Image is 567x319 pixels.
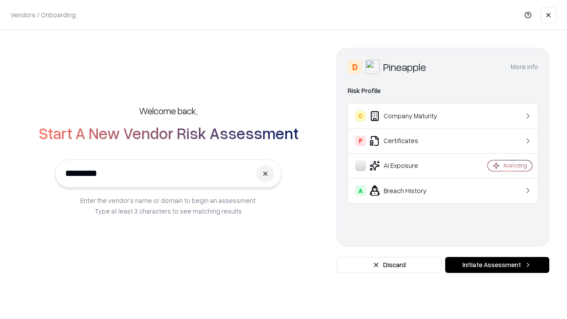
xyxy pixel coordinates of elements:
[355,136,461,146] div: Certificates
[139,105,198,117] h5: Welcome back,
[80,195,257,216] p: Enter the vendor’s name or domain to begin an assessment. Type at least 3 characters to see match...
[355,185,461,196] div: Breach History
[11,10,76,19] p: Vendors / Onboarding
[355,185,366,196] div: A
[355,111,461,121] div: Company Maturity
[337,257,442,273] button: Discard
[383,60,426,74] div: Pineapple
[355,136,366,146] div: F
[348,86,538,96] div: Risk Profile
[39,124,299,142] h2: Start A New Vendor Risk Assessment
[365,60,380,74] img: Pineapple
[348,60,362,74] div: D
[355,111,366,121] div: C
[511,59,538,75] button: More info
[503,162,527,169] div: Analyzing
[445,257,549,273] button: Initiate Assessment
[355,160,461,171] div: AI Exposure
